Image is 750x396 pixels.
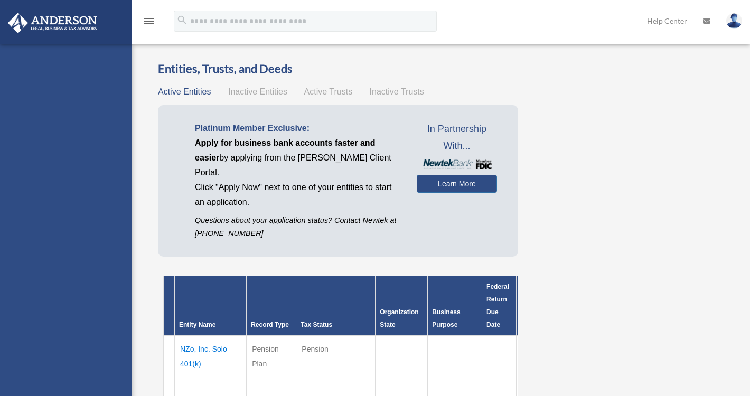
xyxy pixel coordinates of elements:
h3: Entities, Trusts, and Deeds [158,61,518,77]
span: Inactive Trusts [370,87,424,96]
th: Tax Status [296,276,376,336]
span: Active Trusts [304,87,353,96]
th: Organization State [376,276,428,336]
p: Platinum Member Exclusive: [195,121,401,136]
th: Business Purpose [428,276,482,336]
th: Record Type [247,276,296,336]
i: menu [143,15,155,27]
th: Entity Name [175,276,247,336]
p: Click "Apply Now" next to one of your entities to start an application. [195,180,401,210]
p: by applying from the [PERSON_NAME] Client Portal. [195,136,401,180]
th: Federal Return Due Date [482,276,517,336]
span: Active Entities [158,87,211,96]
img: User Pic [726,13,742,29]
i: search [176,14,188,26]
img: NewtekBankLogoSM.png [422,159,492,169]
a: Learn More [417,175,497,193]
img: Anderson Advisors Platinum Portal [5,13,100,33]
p: Questions about your application status? Contact Newtek at [PHONE_NUMBER] [195,214,401,240]
span: Inactive Entities [228,87,287,96]
a: menu [143,18,155,27]
span: Apply for business bank accounts faster and easier [195,138,375,162]
span: In Partnership With... [417,121,497,154]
